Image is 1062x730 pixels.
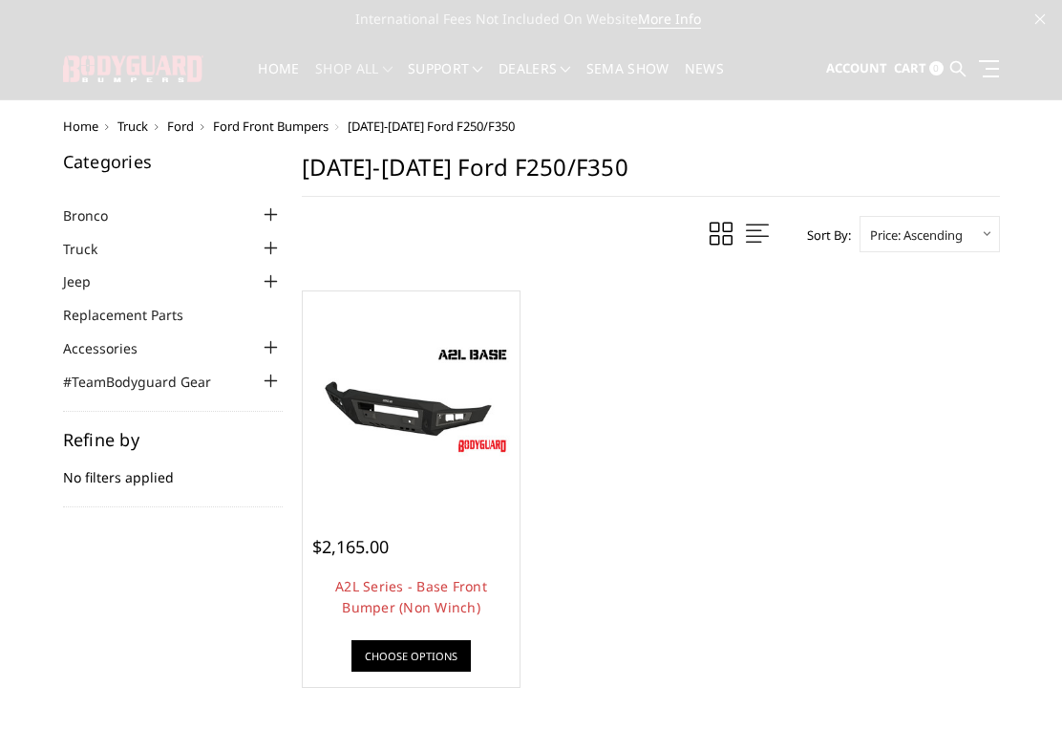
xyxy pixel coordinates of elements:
a: Cart 0 [894,43,944,95]
a: News [685,62,724,99]
a: Home [63,118,98,135]
a: Replacement Parts [63,305,207,325]
a: Home [258,62,299,99]
a: Support [408,62,483,99]
a: Accessories [63,338,161,358]
span: [DATE]-[DATE] Ford F250/F350 [348,118,515,135]
a: Truck [117,118,148,135]
a: shop all [315,62,393,99]
img: A2L Series - Base Front Bumper (Non Winch) [308,342,516,459]
a: More Info [638,10,701,29]
h5: Refine by [63,431,283,448]
a: #TeamBodyguard Gear [63,372,235,392]
span: 0 [929,61,944,75]
span: Cart [894,59,926,76]
h1: [DATE]-[DATE] Ford F250/F350 [302,153,1000,197]
span: Account [826,59,887,76]
a: Ford [167,118,194,135]
a: Truck [63,239,121,259]
a: Jeep [63,271,115,291]
a: SEMA Show [586,62,669,99]
img: BODYGUARD BUMPERS [63,55,203,83]
span: $2,165.00 [312,535,389,558]
a: A2L Series - Base Front Bumper (Non Winch) A2L Series - Base Front Bumper (Non Winch) [308,296,516,505]
a: Choose Options [351,640,471,672]
a: Account [826,43,887,95]
a: Dealers [499,62,571,99]
a: Ford Front Bumpers [213,118,329,135]
label: Sort By: [796,221,851,249]
h5: Categories [63,153,283,170]
a: A2L Series - Base Front Bumper (Non Winch) [335,577,487,616]
a: Bronco [63,205,132,225]
div: No filters applied [63,431,283,507]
